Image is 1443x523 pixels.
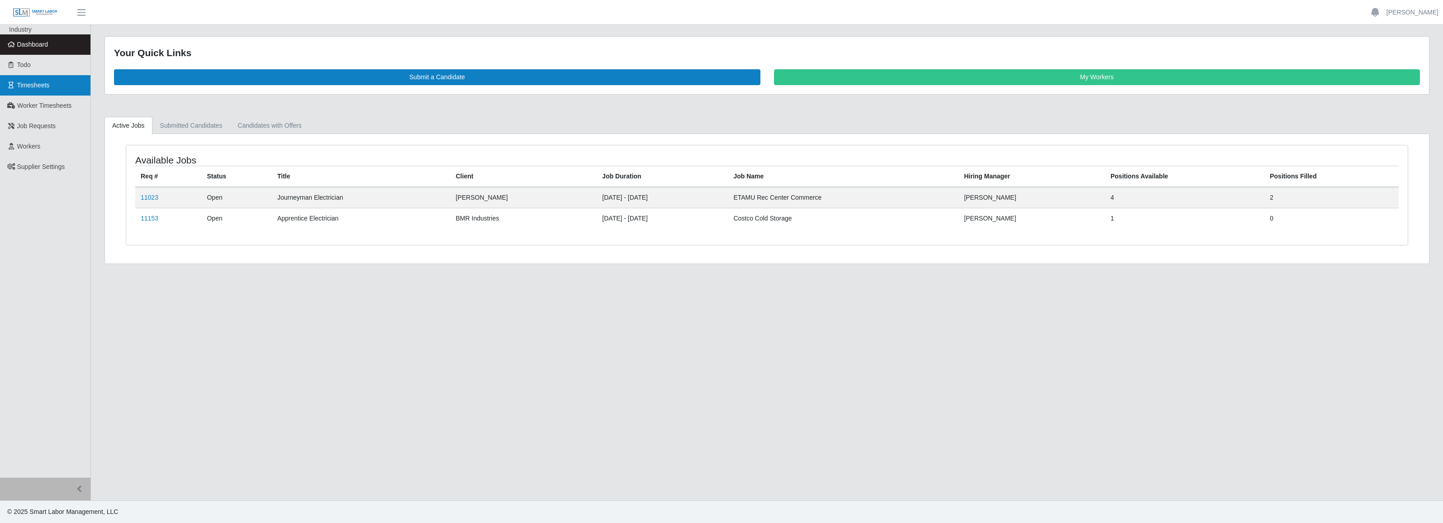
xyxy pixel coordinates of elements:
[959,166,1105,187] th: Hiring Manager
[17,41,48,48] span: Dashboard
[728,208,959,229] td: Costco Cold Storage
[272,208,451,229] td: Apprentice Electrician
[17,61,31,68] span: Todo
[141,194,158,201] a: 11023
[7,508,118,515] span: © 2025 Smart Labor Management, LLC
[1105,166,1264,187] th: Positions Available
[451,208,597,229] td: BMR Industries
[13,8,58,18] img: SLM Logo
[597,187,728,208] td: [DATE] - [DATE]
[728,166,959,187] th: Job Name
[114,46,1420,60] div: Your Quick Links
[959,187,1105,208] td: [PERSON_NAME]
[451,187,597,208] td: [PERSON_NAME]
[272,187,451,208] td: Journeyman Electrician
[17,143,41,150] span: Workers
[201,208,271,229] td: Open
[201,187,271,208] td: Open
[597,208,728,229] td: [DATE] - [DATE]
[597,166,728,187] th: Job Duration
[1264,208,1399,229] td: 0
[728,187,959,208] td: ETAMU Rec Center Commerce
[1386,8,1438,17] a: [PERSON_NAME]
[17,82,50,89] span: Timesheets
[201,166,271,187] th: Status
[272,166,451,187] th: Title
[135,166,201,187] th: Req #
[1264,187,1399,208] td: 2
[774,69,1420,85] a: My Workers
[17,102,71,109] span: Worker Timesheets
[104,117,152,134] a: Active Jobs
[230,117,309,134] a: Candidates with Offers
[959,208,1105,229] td: [PERSON_NAME]
[1264,166,1399,187] th: Positions Filled
[451,166,597,187] th: Client
[1105,208,1264,229] td: 1
[9,26,32,33] span: Industry
[17,122,56,130] span: Job Requests
[141,215,158,222] a: 11153
[152,117,230,134] a: Submitted Candidates
[135,154,654,166] h4: Available Jobs
[114,69,760,85] a: Submit a Candidate
[17,163,65,170] span: Supplier Settings
[1105,187,1264,208] td: 4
